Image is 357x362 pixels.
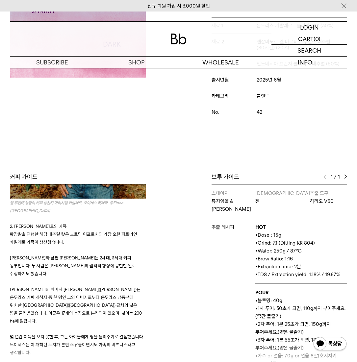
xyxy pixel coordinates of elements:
[212,223,255,231] p: 추출 레시피
[334,173,337,181] span: /
[310,197,347,205] p: 하리오 V60
[10,57,94,68] a: SUBSCRIBE
[212,109,257,115] span: No.
[10,200,123,213] span: 엘 푸엔테 농장의 커피 생산자 마리사벨 카발레로, 모이세스 헤레라. ©Finca [GEOGRAPHIC_DATA]
[255,337,331,351] span: 3차 푸어: 1분 55초가 되면, 180g까지 부어주세요.(얇은 물줄기)
[10,173,146,181] div: 커피 가이드
[255,239,347,247] p: •
[255,224,266,230] b: HOT
[255,271,347,278] p: •
[255,336,347,352] p: •
[212,77,257,83] span: 출시년월
[330,173,333,181] span: 1
[313,336,347,352] img: 카카오톡 채널 1:1 채팅 버튼
[255,255,347,263] p: •
[338,173,341,181] span: 1
[10,255,136,276] span: [PERSON_NAME]와 남편 [PERSON_NAME]는 2세대, 3세대 커피 농부입니다. 두 사람은 [PERSON_NAME]의 퀄리티 향상에 공헌한 일로 수상하기도 했습니다.
[257,93,269,99] span: 블렌드
[10,224,67,229] span: 2. [PERSON_NAME]로의 가족
[212,173,347,181] div: 브루 가이드
[255,263,347,271] p: •
[258,272,340,278] span: TDS / Extraction yield: 1.18% / 19.67%
[258,232,281,238] span: Dose : 15g
[171,34,187,44] img: 로고
[258,264,301,270] span: Extraction time: 2분
[10,334,144,355] span: 몇 년간 이득을 보지 못한 후, 그는 아이들에게 땅을 물려주기로 결심했습니다. 모이세스는 이 개척된 토지가 본인 소유물이면서도 가족의 비즈니스라고 생각합니다.
[10,287,142,324] span: [PERSON_NAME]의 아버지 [PERSON_NAME]([PERSON_NAME])는 온두라스 커피 개척자 중 한 명인 그의 아버지로부터 온두라스 남동부에 위치한 [GEOG...
[257,77,281,83] span: 2025년 6월
[258,298,282,303] span: 블루밍: 40g
[300,22,319,33] p: LOGIN
[255,320,347,336] p: •
[258,240,315,246] span: Grind: 7.1 (Ditting KR 804)
[212,190,229,196] span: 스테이지
[255,190,310,196] span: [DEMOGRAPHIC_DATA]
[255,321,331,335] span: 2차 푸어: 1분 25초가 되면, 150g까지 부어주세요.(얇은 물줄기)
[212,93,257,99] span: 카테고리
[94,57,178,68] a: SHOP
[271,33,347,45] a: CART (0)
[255,231,347,239] p: •
[255,247,347,255] p: •
[255,290,268,296] b: POUR
[10,231,137,245] span: 확장발효 진행한 해당 내추럴 랏은 노르딕 어프로치의 가장 오랜 파트너인 카발레로 가족이 생산했습니다.
[263,57,347,68] p: INFO
[212,197,255,213] p: 뮤지엄엘 & [PERSON_NAME]
[147,3,210,9] a: 신규 회원 가입 시 3,000원 할인
[297,45,321,56] p: SEARCH
[255,297,347,304] p: •
[255,304,347,320] p: •
[255,197,310,205] p: 젠
[258,256,293,262] span: Brew Ratio: 1:16
[257,109,262,115] span: 42
[271,22,347,33] a: LOGIN
[258,248,302,254] span: Water: 250g / 87°C
[310,190,328,196] span: 추출 도구
[179,57,263,68] p: WHOLESALE
[314,33,320,44] p: (0)
[298,33,314,44] p: CART
[255,305,345,319] span: 1차 푸어: 30초가 되면, 110g까지 부어주세요.(중간 물줄기)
